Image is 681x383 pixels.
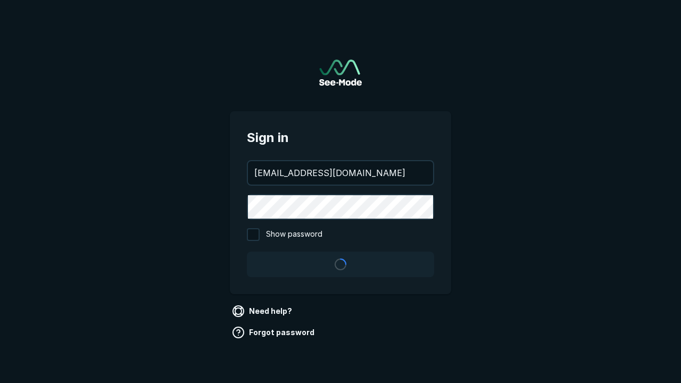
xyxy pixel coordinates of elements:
a: Forgot password [230,324,319,341]
img: See-Mode Logo [319,60,362,86]
a: Need help? [230,303,296,320]
span: Sign in [247,128,434,147]
span: Show password [266,228,322,241]
input: your@email.com [248,161,433,185]
a: Go to sign in [319,60,362,86]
